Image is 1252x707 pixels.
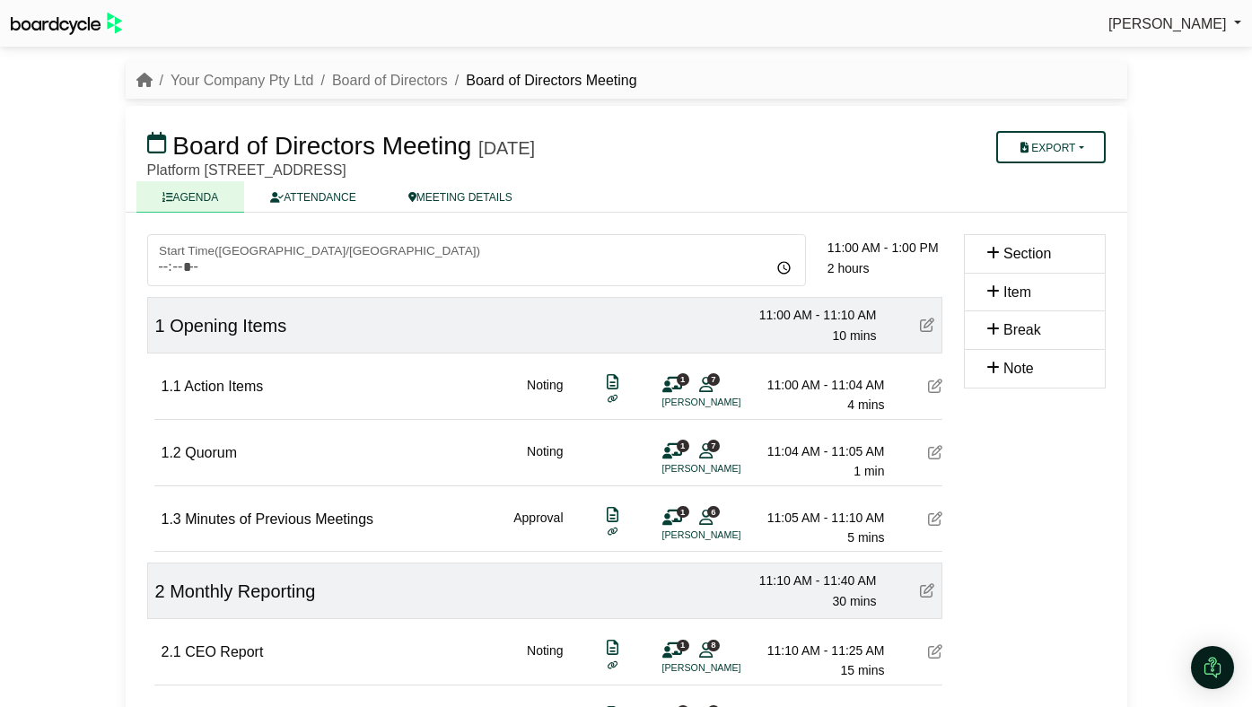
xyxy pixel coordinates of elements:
span: 5 mins [847,530,884,545]
span: 1 [155,316,165,336]
span: 6 [707,506,720,518]
div: [DATE] [478,137,535,159]
span: 1 [677,440,689,451]
span: 1 [677,506,689,518]
span: [PERSON_NAME] [1108,16,1227,31]
li: Board of Directors Meeting [448,69,637,92]
span: Opening Items [170,316,286,336]
span: 8 [707,640,720,651]
span: Break [1003,322,1041,337]
div: Open Intercom Messenger [1191,646,1234,689]
span: CEO Report [185,644,263,659]
li: [PERSON_NAME] [662,528,797,543]
button: Export [996,131,1105,163]
span: 30 mins [832,594,876,608]
span: 2.1 [162,644,181,659]
span: Board of Directors Meeting [172,132,471,160]
span: 1.2 [162,445,181,460]
span: Section [1003,246,1051,261]
div: 11:05 AM - 11:10 AM [759,508,885,528]
div: 11:10 AM - 11:25 AM [759,641,885,660]
span: Item [1003,284,1031,300]
span: Action Items [184,379,263,394]
nav: breadcrumb [136,69,637,92]
div: Noting [527,641,563,681]
div: 11:00 AM - 1:00 PM [827,238,953,257]
span: Platform [STREET_ADDRESS] [147,162,346,178]
li: [PERSON_NAME] [662,395,797,410]
li: [PERSON_NAME] [662,461,797,476]
a: Board of Directors [332,73,448,88]
span: Quorum [185,445,237,460]
span: 1 min [854,464,884,478]
span: 10 mins [832,328,876,343]
a: Your Company Pty Ltd [171,73,314,88]
span: 1.1 [162,379,181,394]
span: 15 mins [840,663,884,677]
span: 7 [707,373,720,385]
div: Noting [527,441,563,482]
span: 2 [155,581,165,601]
span: 7 [707,440,720,451]
div: 11:04 AM - 11:05 AM [759,441,885,461]
a: [PERSON_NAME] [1108,13,1241,36]
a: MEETING DETAILS [382,181,538,213]
span: 4 mins [847,397,884,412]
div: Approval [513,508,563,548]
span: Note [1003,361,1034,376]
div: 11:00 AM - 11:10 AM [751,305,877,325]
li: [PERSON_NAME] [662,660,797,676]
div: 11:10 AM - 11:40 AM [751,571,877,590]
div: 11:00 AM - 11:04 AM [759,375,885,395]
span: 2 hours [827,261,870,275]
img: BoardcycleBlackGreen-aaafeed430059cb809a45853b8cf6d952af9d84e6e89e1f1685b34bfd5cb7d64.svg [11,13,122,35]
div: Noting [527,375,563,415]
span: 1.3 [162,511,181,527]
span: Monthly Reporting [170,581,315,601]
span: 1 [677,640,689,651]
span: Minutes of Previous Meetings [185,511,373,527]
span: 1 [677,373,689,385]
a: ATTENDANCE [244,181,381,213]
a: AGENDA [136,181,245,213]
